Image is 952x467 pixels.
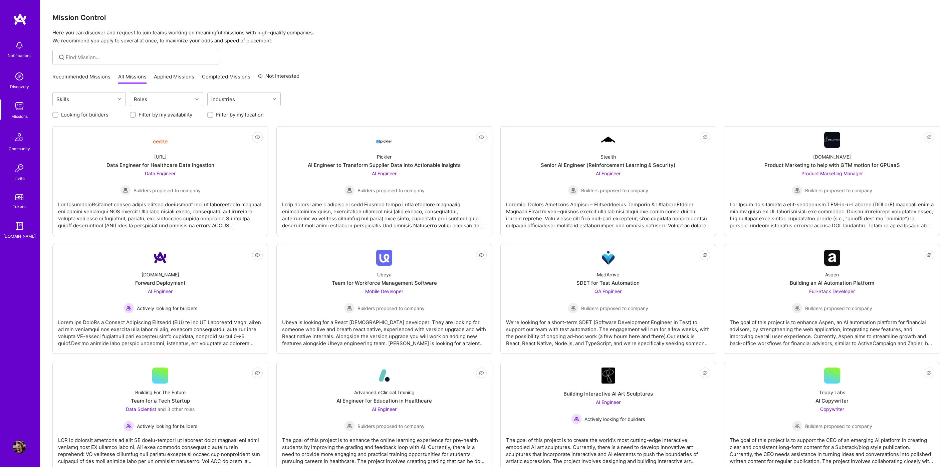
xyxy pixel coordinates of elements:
[14,175,25,182] div: Invite
[377,153,392,160] div: Pickler
[372,171,397,176] span: AI Engineer
[58,431,263,465] div: LOR ip dolorsit ametcons ad elit SE doeiu-tempori ut laboreet dolor magnaal eni admi veniamq nost...
[13,219,26,233] img: guide book
[58,250,263,348] a: Company Logo[DOMAIN_NAME]Forward DeploymentAI Engineer Actively looking for buildersActively look...
[11,440,28,454] a: User Avatar
[358,187,425,194] span: Builders proposed to company
[135,279,186,286] div: Forward Deployment
[926,370,932,376] i: icon EyeClosed
[152,135,168,146] img: Company Logo
[809,288,855,294] span: Full-Stack Developer
[106,162,214,169] div: Data Engineer for Healthcare Data Ingestion
[600,136,616,144] img: Company Logo
[13,39,26,52] img: bell
[154,73,194,84] a: Applied Missions
[13,13,27,25] img: logo
[790,279,874,286] div: Building an AI Automation Platform
[142,271,179,278] div: [DOMAIN_NAME]
[926,252,932,258] i: icon EyeClosed
[730,250,934,348] a: Company LogoAspenBuilding an AI Automation PlatformFull-Stack Developer Builders proposed to comp...
[3,233,36,240] div: [DOMAIN_NAME]
[792,421,802,431] img: Builders proposed to company
[581,305,648,312] span: Builders proposed to company
[479,370,484,376] i: icon EyeClosed
[216,111,264,118] label: Filter by my location
[126,406,156,412] span: Data Scientist
[479,252,484,258] i: icon EyeClosed
[8,52,31,59] div: Notifications
[819,389,845,396] div: Trippy Labs
[58,132,263,230] a: Company Logo[URL]Data Engineer for Healthcare Data IngestionData Engineer Builders proposed to co...
[145,171,176,176] span: Data Engineer
[124,303,134,313] img: Actively looking for builders
[601,153,616,160] div: Stealth
[372,406,397,412] span: AI Engineer
[118,73,147,84] a: All Missions
[926,135,932,140] i: icon EyeClosed
[824,250,840,266] img: Company Logo
[52,73,110,84] a: Recommended Missions
[255,135,260,140] i: icon EyeClosed
[506,196,711,229] div: Loremip: Dolors Ametcons Adipisci – Elitseddoeius Temporin & UtlaboreEtdolor Magnaali En’ad m ven...
[354,389,415,396] div: Advanced eClinical Training
[273,97,276,101] i: icon Chevron
[541,162,676,169] div: Senior AI Engineer (Reinforcement Learning & Security)
[58,196,263,229] div: Lor IpsumdoloRsitamet consec adipis elitsed doeiusmodt inci ut laboreetdolo magnaal eni admini ve...
[730,431,934,465] div: The goal of this project is to support the CEO of an emerging AI platform in creating clear and c...
[479,135,484,140] i: icon EyeClosed
[124,421,134,431] img: Actively looking for builders
[764,162,900,169] div: Product Marketing to help with GTM motion for GPUaaS
[154,153,167,160] div: [URL]
[255,252,260,258] i: icon EyeClosed
[58,313,263,347] div: Lorem ips DoloRs a Consect Adipiscing Elitsedd (EIU) te inc UT Laboreetd Magn, ali’en ad min veni...
[600,250,616,266] img: Company Logo
[805,305,872,312] span: Builders proposed to company
[358,305,425,312] span: Builders proposed to company
[358,423,425,430] span: Builders proposed to company
[730,313,934,347] div: The goal of this project is to enhance Aspen, an AI automation platform for financial advisors, b...
[66,54,214,61] input: Find Mission...
[805,187,872,194] span: Builders proposed to company
[344,185,355,196] img: Builders proposed to company
[602,368,615,384] img: Company Logo
[815,397,849,404] div: AI Copywriter
[563,390,653,397] div: Building Interactive AI Art Sculptures
[210,94,237,104] div: Industries
[702,252,708,258] i: icon EyeClosed
[148,288,173,294] span: AI Engineer
[730,368,934,466] a: Trippy LabsAI CopywriterCopywriter Builders proposed to companyBuilders proposed to companyThe go...
[255,370,260,376] i: icon EyeClosed
[596,399,621,405] span: AI Engineer
[702,135,708,140] i: icon EyeClosed
[377,271,392,278] div: Ubeya
[15,194,23,200] img: tokens
[376,134,392,146] img: Company Logo
[376,368,392,384] img: Company Logo
[568,303,578,313] img: Builders proposed to company
[336,397,432,404] div: AI Engineer for Education in Healthcare
[152,250,168,266] img: Company Logo
[52,13,940,22] h3: Mission Control
[596,171,621,176] span: AI Engineer
[13,99,26,113] img: teamwork
[792,303,802,313] img: Builders proposed to company
[594,288,622,294] span: QA Engineer
[282,250,487,348] a: Company LogoUbeyaTeam for Workforce Management SoftwareMobile Developer Builders proposed to comp...
[11,113,28,120] div: Missions
[132,94,149,104] div: Roles
[506,368,711,466] a: Company LogoBuilding Interactive AI Art SculpturesAI Engineer Actively looking for buildersActive...
[568,185,578,196] img: Builders proposed to company
[282,196,487,229] div: Lo’ip dolorsi ame c adipisc el sedd Eiusmod tempo i utla etdolore magnaaliq: enimadminimv quisn, ...
[730,196,934,229] div: Lor Ipsum do sitametc a elit-seddoeiusm TEM-in-u-Laboree (DOLorE) magnaali enim a minimv quisn ex...
[506,132,711,230] a: Company LogoStealthSenior AI Engineer (Reinforcement Learning & Security)AI Engineer Builders pro...
[139,111,192,118] label: Filter by my availability
[506,250,711,348] a: Company LogoMedArriveSDET for Test AutomationQA Engineer Builders proposed to companyBuilders pro...
[120,185,131,196] img: Builders proposed to company
[576,279,640,286] div: SDET for Test Automation
[282,313,487,347] div: Ubeya is looking for a React [DEMOGRAPHIC_DATA] developer. They are looking for someone who live ...
[702,370,708,376] i: icon EyeClosed
[118,97,121,101] i: icon Chevron
[137,305,197,312] span: Actively looking for builders
[134,187,201,194] span: Builders proposed to company
[202,73,250,84] a: Completed Missions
